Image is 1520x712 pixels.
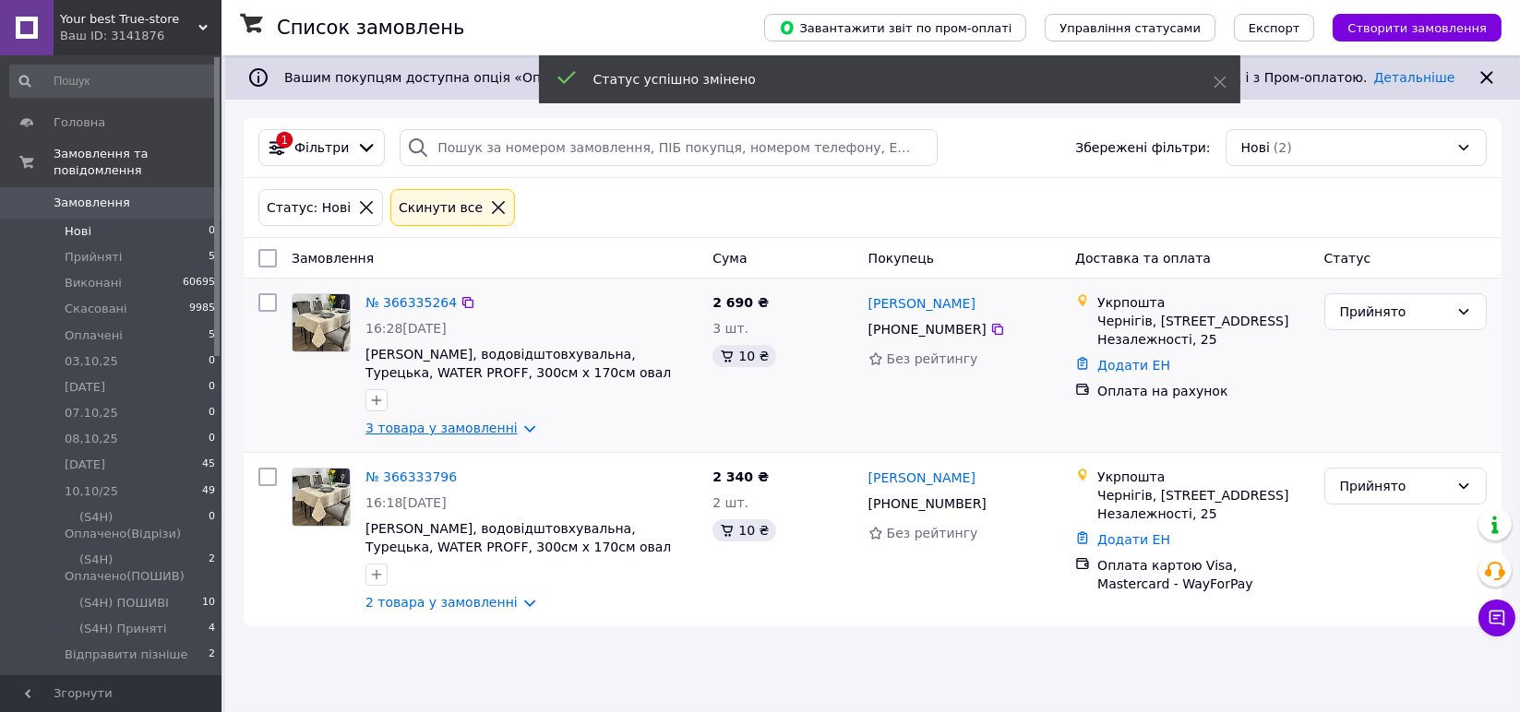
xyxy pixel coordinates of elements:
span: Замовлення [292,251,374,266]
div: Оплата картою Visa, Mastercard - WayForPay [1097,556,1309,593]
a: 2 товара у замовленні [365,595,518,610]
span: 0 [209,353,215,370]
div: Чернігів, [STREET_ADDRESS] Незалежності, 25 [1097,486,1309,523]
span: [PHONE_NUMBER] [868,322,987,337]
span: [DATE] [65,457,105,473]
a: № 366335264 [365,295,457,310]
a: Створити замовлення [1314,19,1502,34]
span: Без рейтингу [887,351,978,366]
span: Обмін/Заміна [65,672,149,689]
div: Чернігів, [STREET_ADDRESS] Незалежності, 25 [1097,312,1309,349]
span: 03,10,25 [65,353,118,370]
span: 10,10/25 [65,483,118,500]
span: Експорт [1249,21,1300,35]
span: 45 [202,457,215,473]
span: [PHONE_NUMBER] [868,496,987,511]
span: 2 340 ₴ [712,469,769,484]
span: Your best True-store [60,11,198,28]
input: Пошук за номером замовлення, ПІБ покупця, номером телефону, Email, номером накладної [400,129,938,166]
a: Фото товару [292,468,351,527]
span: 0 [209,405,215,421]
span: Статус [1324,251,1371,266]
span: Оплачені [65,327,123,344]
div: Cкинути все [395,197,486,218]
span: 2 [209,672,215,689]
button: Управління статусами [1045,14,1215,42]
span: [DATE] [65,379,105,396]
button: Чат з покупцем [1478,599,1515,636]
div: Укрпошта [1097,293,1309,312]
div: Статус успішно змінено [593,70,1167,89]
span: (2) [1274,140,1292,155]
span: Замовлення та повідомлення [54,146,221,179]
span: Виконані [65,275,122,291]
span: 3 шт. [712,321,748,336]
div: Ваш ID: 3141876 [60,28,221,44]
span: 10 [202,595,215,611]
h1: Список замовлень [277,17,464,39]
span: Головна [54,114,105,131]
span: Створити замовлення [1347,21,1487,35]
div: 10 ₴ [712,345,776,367]
span: 2 [209,647,215,663]
span: 16:18[DATE] [365,495,447,510]
span: Доставка та оплата [1075,251,1211,266]
a: [PERSON_NAME], водовідштовхувальна, Турецька, WATER PROFF, 300см х 170см овал [365,521,671,554]
input: Пошук [9,65,217,98]
span: Нові [1241,138,1270,157]
div: 10 ₴ [712,519,776,541]
a: 3 товара у замовленні [365,421,518,435]
span: 08,10,25 [65,431,118,447]
span: ▪️(S4H) Оплачено(Відрізи) [65,509,209,542]
span: 07.10,25 [65,405,118,421]
span: Нові [65,223,91,240]
span: ▪️(S4H) ПОШИВІ [65,595,169,611]
span: 0 [209,223,215,240]
span: 49 [202,483,215,500]
div: Прийнято [1340,476,1449,496]
span: ▪️(S4H) Оплачено(ПОШИВ) [65,552,209,585]
span: Замовлення [54,195,130,211]
span: ▪️(S4H) Приняті [65,621,167,637]
span: 0 [209,509,215,542]
span: 9985 [189,301,215,317]
span: 4 [209,621,215,637]
a: Додати ЕН [1097,532,1170,547]
span: Управління статусами [1059,21,1201,35]
a: [PERSON_NAME] [868,294,975,313]
button: Створити замовлення [1333,14,1502,42]
span: Вашим покупцям доступна опція «Оплатити частинами від Rozetka» на 2 платежі. Отримуйте нові замов... [284,70,1454,85]
span: 5 [209,327,215,344]
span: 2 [209,552,215,585]
span: Без рейтингу [887,526,978,540]
div: Оплата на рахунок [1097,382,1309,400]
button: Експорт [1234,14,1315,42]
span: Прийняті [65,249,122,266]
span: Збережені фільтри: [1075,138,1210,157]
span: 16:28[DATE] [365,321,447,336]
span: 5 [209,249,215,266]
a: [PERSON_NAME], водовідштовхувальна, Турецька, WATER PROFF, 300см х 170см овал [365,347,671,380]
div: Укрпошта [1097,468,1309,486]
img: Фото товару [293,469,350,526]
span: Покупець [868,251,934,266]
a: № 366333796 [365,469,457,484]
span: 2 шт. [712,495,748,510]
div: Статус: Нові [263,197,354,218]
span: Cума [712,251,747,266]
img: Фото товару [293,294,350,351]
div: Прийнято [1340,302,1449,322]
span: Фільтри [294,138,349,157]
button: Завантажити звіт по пром-оплаті [764,14,1026,42]
a: Детальніше [1374,70,1455,85]
span: 0 [209,431,215,447]
span: Відправити пізніше [65,647,188,663]
span: 2 690 ₴ [712,295,769,310]
a: [PERSON_NAME] [868,469,975,487]
span: 0 [209,379,215,396]
span: 60695 [183,275,215,291]
span: Завантажити звіт по пром-оплаті [779,19,1011,36]
a: Фото товару [292,293,351,352]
